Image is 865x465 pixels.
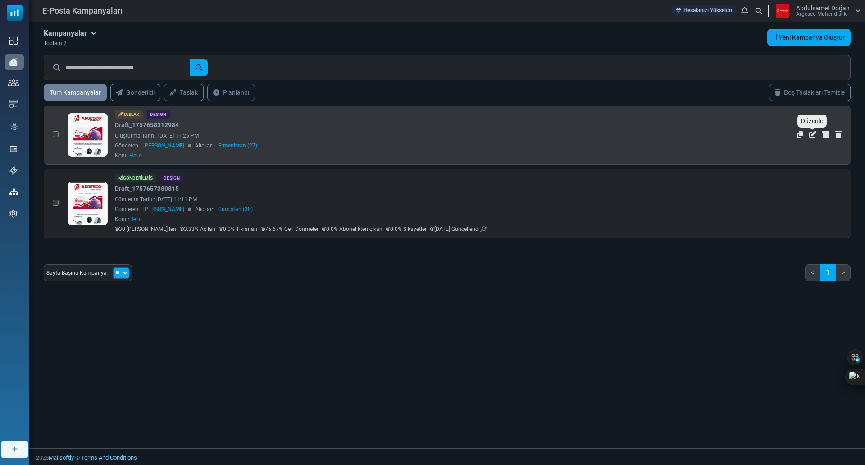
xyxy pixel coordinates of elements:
span: Sayfa Başına Kampanya : [46,269,109,277]
a: Menu item - Hom Page [70,77,114,89]
p: 3.33% Açılan [180,225,215,233]
a: Tüm Kampanyalar [44,84,107,101]
a: Arşivle [822,131,829,138]
div: Gönderilmiş [115,174,156,182]
p: [DATE] Güncellendi [430,225,487,233]
table: divider [36,408,252,408]
img: mailsoftly_icon_blue_white.svg [7,5,23,21]
span: Abdulsamet Doğan [796,5,850,11]
span: E-Posta Kampanyaları [42,5,123,17]
a: Hesabınızı Yükseltin [671,5,737,16]
h5: Kampanyalar [44,29,97,37]
a: User Logo Abdulsamet Doğan Argesco Mühendislik [771,4,860,18]
a: Menu item - Contact [183,77,218,89]
div: Konu: [115,152,142,160]
img: settings-icon.svg [9,210,18,218]
img: workflow.svg [9,121,19,132]
a: Kopyala [797,131,803,138]
a: Draft_1757657380815 [115,184,179,193]
img: support-icon.svg [9,166,18,175]
a: Sil [835,131,842,138]
p: 0.0% Şikayetler [386,225,427,233]
h1: Level Sensor [36,250,102,264]
p: 0.0% Tıklanan [219,225,257,233]
a: Düzenle [809,131,816,138]
span: Toplam [44,40,62,46]
a: Draft_1757658312984 [115,120,179,130]
a: Gönderildi [110,84,160,101]
p: 0.0% Abonelikten çıkan [322,225,382,233]
span: Hello [129,152,142,159]
a: Boş Taslakları Temizle [769,84,851,101]
a: Menu item - Industrial Systems [116,77,181,89]
p: As Argesco Engineering, we specialize in supplying high-quality equipment for the LPG sector. Our... [36,214,252,241]
span: Hello [129,216,142,222]
span: translation missing: tr.layouts.footer.terms_and_conditions [81,454,137,461]
a: Taslak [164,84,204,101]
img: dashboard-icon.svg [9,37,18,45]
span: Argesco Mühendislik [796,11,847,17]
a: Ermenistan (27) [218,142,257,150]
p: 76.67% Geri Dönmeler [261,225,319,233]
img: User Logo [771,4,794,18]
a: 1 [820,264,836,281]
nav: Page [805,264,851,289]
a: Mailsoftly © [49,454,80,461]
img: email-templates-icon.svg [9,100,18,108]
div: menu [36,77,252,89]
span: [PERSON_NAME] [143,205,184,213]
div: Gönderen: Alıcılar:: [115,142,734,150]
a: Planlandı [207,84,255,101]
div: Gönderen: Alıcılar:: [115,205,734,213]
div: Design [146,110,170,119]
img: landing_pages.svg [9,145,18,153]
a: Gürcistan (30) [218,205,253,213]
a: Yeni Kampanya Oluştur [767,29,851,46]
img: contacts-icon.svg [8,79,19,86]
a: Terms And Conditions [81,454,137,461]
span: [PERSON_NAME] [143,142,184,150]
div: Gönderim Tarihi: [DATE] 11:11 PM [115,195,734,203]
p: 30 [PERSON_NAME]ilen [115,225,176,233]
img: campaigns-icon-active.png [9,58,18,66]
div: Oluşturma Tarihi: [DATE] 11:25 PM [115,132,734,140]
div: Design [160,174,183,182]
div: Düzenle [797,115,827,128]
footer: 2025 [29,448,865,465]
span: 2 [64,40,67,46]
div: Taslak [115,110,143,119]
div: Konu: [115,215,142,223]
